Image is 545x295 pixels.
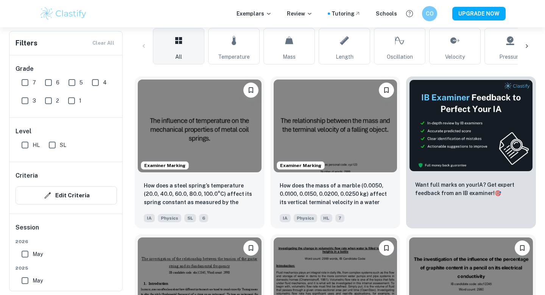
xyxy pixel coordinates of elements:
[218,53,250,61] span: Temperature
[287,9,313,18] p: Review
[499,53,521,61] span: Pressure
[495,190,501,196] span: 🎯
[243,240,258,256] button: Bookmark
[184,214,196,222] span: SL
[16,127,117,136] h6: Level
[376,9,397,18] a: Schools
[56,97,59,105] span: 2
[237,9,272,18] p: Exemplars
[320,214,332,222] span: HL
[33,78,36,87] span: 7
[379,83,394,98] button: Bookmark
[425,9,434,18] h6: CO
[280,214,291,222] span: IA
[274,80,397,172] img: Physics IA example thumbnail: How does the mass of a marble (0.0050, 0
[33,250,43,258] span: May
[271,76,400,228] a: Examiner MarkingBookmarkHow does the mass of a marble (0.0050, 0.0100, 0.0150, 0.0200, 0.0250 kg)...
[33,276,43,285] span: May
[415,181,527,197] p: Want full marks on your IA ? Get expert feedback from an IB examiner!
[16,238,117,245] span: 2026
[158,214,181,222] span: Physics
[277,162,324,169] span: Examiner Marking
[406,76,536,228] a: ThumbnailWant full marks on yourIA? Get expert feedback from an IB examiner!
[280,181,391,207] p: How does the mass of a marble (0.0050, 0.0100, 0.0150, 0.0200, 0.0250 kg) affect its vertical ter...
[452,7,506,20] button: UPGRADE NOW
[199,214,208,222] span: 6
[135,76,265,228] a: Examiner MarkingBookmarkHow does a steel spring’s temperature (20.0, 40.0, 60.0, 80.0, 100.0°C) a...
[283,53,296,61] span: Mass
[39,6,87,21] img: Clastify logo
[422,6,437,21] button: CO
[16,38,37,48] h6: Filters
[403,7,416,20] button: Help and Feedback
[60,141,66,149] span: SL
[33,141,40,149] span: HL
[175,53,182,61] span: All
[379,240,394,256] button: Bookmark
[141,162,188,169] span: Examiner Marking
[33,97,36,105] span: 3
[103,78,107,87] span: 4
[144,181,255,207] p: How does a steel spring’s temperature (20.0, 40.0, 60.0, 80.0, 100.0°C) affect its spring constan...
[16,171,38,180] h6: Criteria
[79,97,81,105] span: 1
[16,223,117,238] h6: Session
[294,214,317,222] span: Physics
[16,265,117,272] span: 2025
[56,78,59,87] span: 6
[138,80,262,172] img: Physics IA example thumbnail: How does a steel spring’s temperature (2
[332,9,361,18] a: Tutoring
[387,53,413,61] span: Oscillation
[409,80,533,172] img: Thumbnail
[79,78,83,87] span: 5
[144,214,155,222] span: IA
[445,53,465,61] span: Velocity
[16,64,117,73] h6: Grade
[336,53,353,61] span: Length
[335,214,344,222] span: 7
[243,83,258,98] button: Bookmark
[16,186,117,204] button: Edit Criteria
[515,240,530,256] button: Bookmark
